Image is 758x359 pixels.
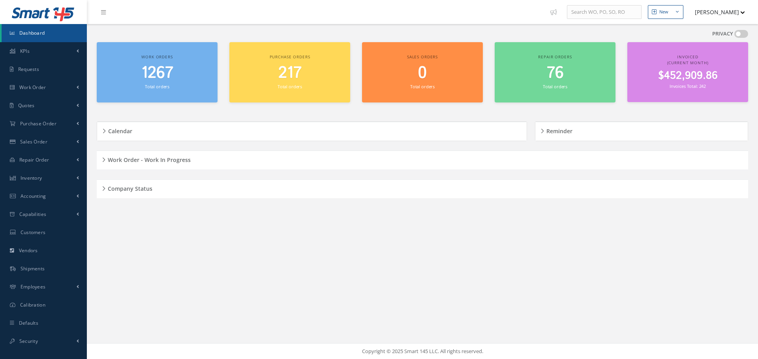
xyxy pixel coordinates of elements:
span: (Current Month) [667,60,709,65]
span: Inventory [21,175,42,181]
h5: Reminder [544,125,572,135]
span: Calibration [20,301,45,308]
span: Purchase orders [270,54,310,60]
small: Total orders [145,84,169,89]
small: Total orders [543,84,567,89]
span: Dashboard [19,30,45,36]
div: New [659,9,668,15]
span: Repair orders [538,54,572,60]
span: 217 [278,62,302,84]
span: KPIs [20,48,30,54]
button: [PERSON_NAME] [687,4,745,20]
span: Vendors [19,247,38,254]
span: Work orders [141,54,173,60]
span: 76 [547,62,564,84]
a: Repair orders 76 Total orders [495,42,615,102]
input: Search WO, PO, SO, RO [567,5,642,19]
span: Purchase Order [20,120,56,127]
span: Security [19,338,38,344]
span: 1267 [141,62,173,84]
span: Accounting [21,193,46,199]
span: Employees [21,283,46,290]
div: Copyright © 2025 Smart 145 LLC. All rights reserved. [95,348,750,355]
span: Requests [18,66,39,73]
span: Defaults [19,320,38,326]
span: 0 [418,62,427,84]
small: Invoices Total: 242 [670,83,706,89]
span: Capabilities [19,211,47,218]
label: PRIVACY [712,30,733,38]
small: Total orders [278,84,302,89]
button: New [648,5,683,19]
span: Invoiced [677,54,698,60]
span: Repair Order [19,156,49,163]
a: Purchase orders 217 Total orders [229,42,350,102]
span: Sales Order [20,138,47,145]
h5: Company Status [105,183,152,192]
a: Sales orders 0 Total orders [362,42,483,102]
a: Work orders 1267 Total orders [97,42,218,102]
h5: Calendar [106,125,132,135]
h5: Work Order - Work In Progress [105,154,191,164]
span: Work Order [19,84,46,91]
small: Total orders [410,84,435,89]
a: Invoiced (Current Month) $452,909.86 Invoices Total: 242 [627,42,748,102]
span: Shipments [21,265,45,272]
span: $452,909.86 [658,68,718,84]
span: Customers [21,229,46,236]
span: Sales orders [407,54,438,60]
span: Quotes [18,102,35,109]
a: Dashboard [2,24,87,42]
